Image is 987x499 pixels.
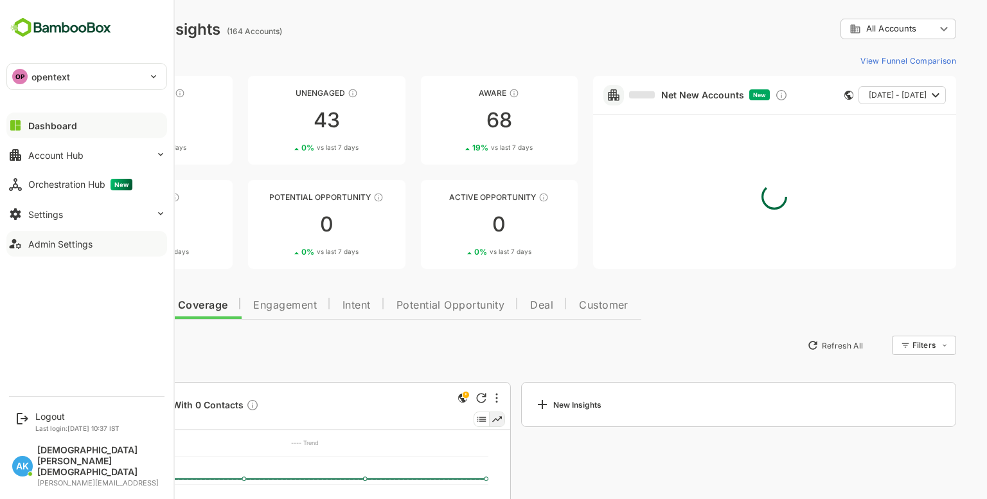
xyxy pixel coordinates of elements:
div: All Accounts [805,23,891,35]
text: 30 [58,453,66,460]
div: 0 % [256,247,314,257]
span: [DATE] - [DATE] [824,87,882,104]
span: Customer [534,300,583,311]
div: These accounts have not been engaged with for a defined time period [130,88,140,98]
a: Active OpportunityThese accounts have open opportunities which might be at any of the Sales Stage... [376,180,533,269]
a: New Insights [476,382,911,427]
div: Filters [866,334,911,357]
div: Potential Opportunity [203,192,360,202]
a: Potential OpportunityThese accounts are MQAs and can be passed on to Inside Sales00%vs last 7 days [203,180,360,269]
button: View Funnel Comparison [810,50,911,71]
div: Admin Settings [28,239,93,250]
button: [DATE] - [DATE] [814,86,901,104]
div: [PERSON_NAME][EMAIL_ADDRESS] [37,479,161,487]
span: vs last 7 days [272,143,314,152]
div: 0 % [256,143,314,152]
div: Discover new ICP-fit accounts showing engagement — via intent surges, anonymous website visits, L... [730,89,743,102]
span: Deal [485,300,508,311]
div: Refresh [431,393,441,403]
text: 20 [59,480,66,487]
div: Logout [35,411,120,422]
button: Refresh All [756,335,824,356]
img: BambooboxFullLogoMark.5f36c76dfaba33ec1ec1367b70bb1252.svg [6,15,115,40]
div: 19 % [427,143,488,152]
span: Intent [298,300,326,311]
div: OPopentext [7,64,166,89]
div: Filters [867,340,891,350]
p: Last login: [DATE] 10:37 IST [35,424,120,432]
text: ---- Trend [246,439,274,446]
a: 22 Accounts With 0 ContactsDescription not present [68,399,219,413]
span: vs last 7 days [272,247,314,257]
div: Account Hub [28,150,84,161]
a: Net New Accounts [584,89,699,101]
ag: (164 Accounts) [182,26,241,36]
div: These accounts are MQAs and can be passed on to Inside Sales [328,192,339,203]
div: These accounts have not shown enough engagement and need nurturing [303,88,313,98]
div: 43 [203,110,360,131]
span: vs last 7 days [102,247,144,257]
div: New Insights [490,397,556,412]
div: [DEMOGRAPHIC_DATA][PERSON_NAME][DEMOGRAPHIC_DATA] [37,445,161,478]
div: More [450,393,453,403]
div: These accounts have just entered the buying cycle and need further nurturing [464,88,474,98]
span: Engagement [208,300,272,311]
div: This card does not support filter and segments [799,91,808,100]
button: Dashboard [6,113,167,138]
div: OP [12,69,28,84]
div: Description not present [201,399,214,413]
div: 0 [203,214,360,235]
a: UnreachedThese accounts have not been engaged with for a defined time period205%vs last 7 days [31,76,188,165]
span: Data Quality and Coverage [44,300,182,311]
div: Orchestration Hub [28,179,132,190]
div: 20 [31,110,188,131]
a: EngagedThese accounts are warm, further nurturing would qualify them to MQAs3323%vs last 7 days [31,180,188,269]
div: Dashboard Insights [31,20,175,39]
a: AwareThese accounts have just entered the buying cycle and need further nurturing6819%vs last 7 days [376,76,533,165]
div: AK [12,456,33,476]
div: This is a global insight. Segment selection is not applicable for this view [410,390,425,408]
span: New [111,179,132,190]
span: vs last 7 days [100,143,141,152]
div: These accounts are warm, further nurturing would qualify them to MQAs [125,192,135,203]
div: 0 [376,214,533,235]
button: Admin Settings [6,231,167,257]
span: vs last 7 days [446,143,488,152]
span: All Accounts [821,24,871,33]
a: UnengagedThese accounts have not shown enough engagement and need nurturing430%vs last 7 days [203,76,360,165]
button: Orchestration HubNew [6,172,167,197]
button: New Insights [31,334,125,357]
span: Potential Opportunity [351,300,460,311]
button: Account Hub [6,142,167,168]
p: opentext [31,70,70,84]
div: 5 % [85,143,141,152]
div: Aware [376,88,533,98]
div: Engaged [31,192,188,202]
div: These accounts have open opportunities which might be at any of the Sales Stages [493,192,504,203]
div: Active Opportunity [376,192,533,202]
div: Dashboard [28,120,77,131]
button: Settings [6,201,167,227]
span: 22 Accounts With 0 Contacts [68,399,214,413]
span: vs last 7 days [445,247,486,257]
span: New [708,91,721,98]
div: Unreached [31,88,188,98]
div: 23 % [82,247,144,257]
div: Unengaged [203,88,360,98]
div: All Accounts [796,17,911,42]
div: Settings [28,209,63,220]
div: 33 [31,214,188,235]
div: 68 [376,110,533,131]
div: 0 % [429,247,486,257]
